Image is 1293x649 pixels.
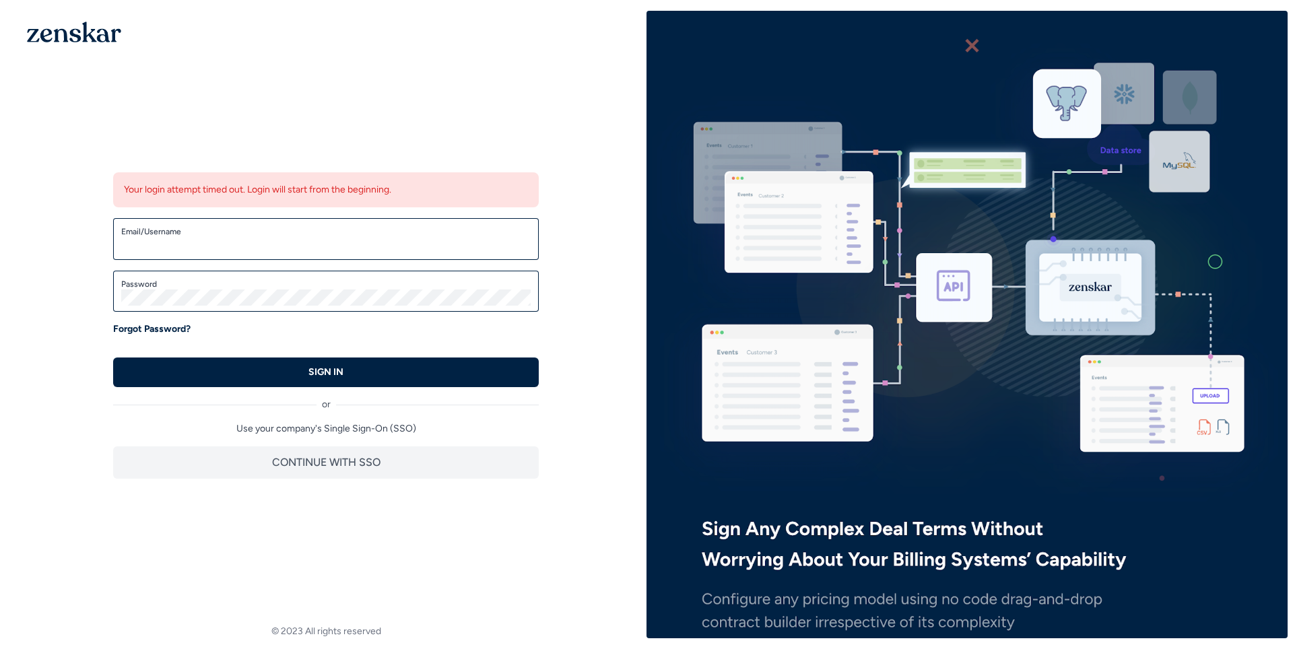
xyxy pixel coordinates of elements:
p: Use your company's Single Sign-On (SSO) [113,422,539,436]
p: SIGN IN [308,366,343,379]
a: Forgot Password? [113,322,191,336]
footer: © 2023 All rights reserved [5,625,646,638]
div: Your login attempt timed out. Login will start from the beginning. [113,172,539,207]
div: or [113,387,539,411]
button: CONTINUE WITH SSO [113,446,539,479]
label: Email/Username [121,226,531,237]
button: SIGN IN [113,357,539,387]
label: Password [121,279,531,289]
img: 1OGAJ2xQqyY4LXKgY66KYq0eOWRCkrZdAb3gUhuVAqdWPZE9SRJmCz+oDMSn4zDLXe31Ii730ItAGKgCKgCCgCikA4Av8PJUP... [27,22,121,42]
